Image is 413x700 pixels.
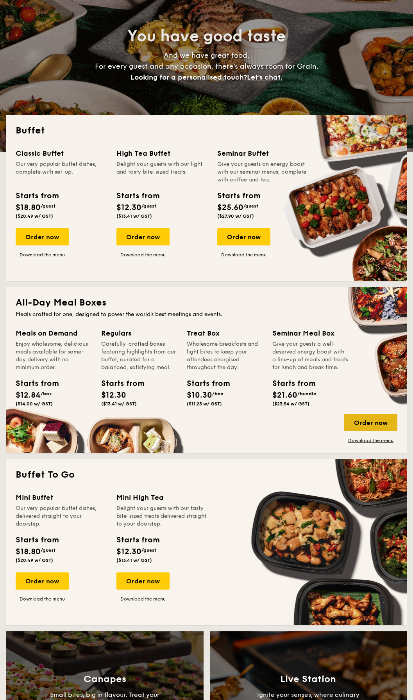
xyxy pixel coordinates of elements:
[187,328,263,339] div: Treat Box
[41,391,52,396] span: /box
[16,228,69,245] div: Order now
[272,328,349,339] div: Seminar Meal Box
[16,148,107,159] div: Classic Buffet
[16,547,41,556] span: $18.80
[16,252,69,258] a: Download the menu
[116,547,141,556] span: $12.30
[187,401,222,407] span: ($11.23 w/ GST)
[101,328,177,339] div: Regulars
[243,203,258,209] span: /guest
[16,190,58,202] div: Starts from
[16,492,107,503] div: Mini Buffet
[187,378,222,389] div: Starts from
[16,340,92,371] div: Enjoy wholesome, delicious meals available for same-day delivery with no minimum order.
[101,378,136,389] div: Starts from
[247,73,282,82] span: Let's chat.
[16,203,41,212] span: $18.80
[16,534,58,546] div: Starts from
[187,340,263,371] div: Wholesome breakfasts and light bites to keep your attendees energised throughout the day.
[344,414,397,431] div: Order now
[297,391,316,396] span: /bundle
[272,401,309,407] span: ($23.54 w/ GST)
[16,469,397,481] h2: Buffet To Go
[187,391,212,400] span: $10.30
[16,213,53,219] span: ($20.49 w/ GST)
[116,505,208,528] div: Delight your guests with our tasty bite-sized treats delivered straight to your doorstep.
[141,547,156,553] span: /guest
[116,596,170,602] a: Download the menu
[41,547,55,553] span: /guest
[217,252,270,258] a: Download the menu
[217,160,309,184] div: Give your guests an energy boost with our seminar menus, complete with coffee and tea.
[272,391,297,400] span: $21.60
[16,124,397,137] h2: Buffet
[101,391,126,400] span: $12.30
[16,328,92,339] div: Meals on Demand
[141,203,156,209] span: /guest
[84,674,126,685] h3: Canapes
[16,297,397,309] h2: All-Day Meal Boxes
[16,401,53,407] span: ($14.00 w/ GST)
[116,213,152,219] span: ($13.41 w/ GST)
[16,160,107,184] div: Our very popular buffet dishes, complete with set-up.
[280,674,336,685] h3: Live Station
[16,311,397,318] div: Meals crafted for one, designed to power the world's best meetings and events.
[344,437,397,444] a: Download the menu
[116,558,152,563] span: ($13.41 w/ GST)
[272,340,349,371] div: Give your guests a well-deserved energy boost with a line-up of meals and treats for lunch and br...
[217,213,254,219] span: ($27.90 w/ GST)
[116,190,159,202] div: Starts from
[116,534,159,546] div: Starts from
[116,492,208,503] div: Mini High Tea
[212,391,223,396] span: /box
[16,558,53,563] span: ($20.49 w/ GST)
[116,572,170,590] div: Order now
[16,572,69,590] div: Order now
[95,51,318,82] span: And we have great food. For every guest and any occasion, there’s always room for Grain.
[217,148,309,159] div: Seminar Buffet
[116,252,170,258] a: Download the menu
[116,160,208,184] div: Delight your guests with our light and tasty bite-sized treats.
[16,378,51,389] div: Starts from
[116,203,141,212] span: $12.30
[41,203,55,209] span: /guest
[116,228,170,245] div: Order now
[127,27,286,46] span: You have good taste
[101,401,137,407] span: ($13.41 w/ GST)
[272,378,308,389] div: Starts from
[131,73,247,82] span: Looking for a personalised touch?
[101,340,177,371] div: Carefully-crafted boxes featuring highlights from our buffet, curated for a balanced, satisfying ...
[16,391,41,400] span: $12.84
[16,596,69,602] a: Download the menu
[217,228,270,245] div: Order now
[16,505,107,528] div: Our very popular buffet dishes, delivered straight to your doorstep.
[116,148,208,159] div: High Tea Buffet
[217,203,243,212] span: $25.60
[217,190,260,202] div: Starts from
